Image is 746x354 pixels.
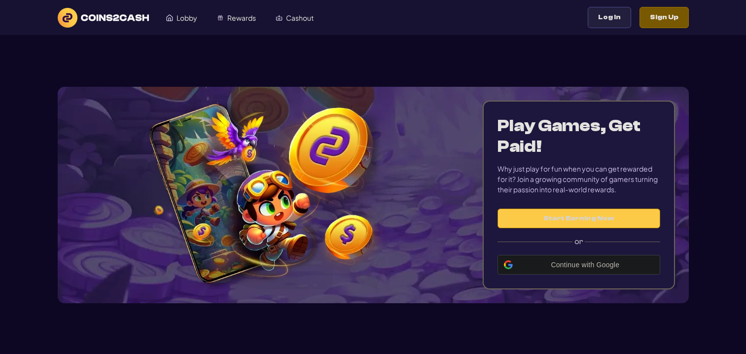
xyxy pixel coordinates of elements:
span: Cashout [286,14,314,21]
a: Lobby [156,8,207,27]
a: Cashout [266,8,323,27]
a: Rewards [207,8,266,27]
img: Cashout [276,14,283,21]
span: Lobby [177,14,197,21]
div: Why just play for fun when you can get rewarded for it? Join a growing community of gamers turnin... [497,164,660,195]
img: logo text [58,8,149,28]
button: Log In [588,7,631,28]
span: Rewards [227,14,256,21]
img: Rewards [217,14,224,21]
label: or [497,228,660,255]
span: Continue with Google [517,261,654,269]
button: Sign Up [639,7,689,28]
div: Continue with Google [497,255,660,275]
button: Start Earning Now [497,209,660,228]
h1: Play Games, Get Paid! [497,115,660,157]
img: Lobby [166,14,173,21]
